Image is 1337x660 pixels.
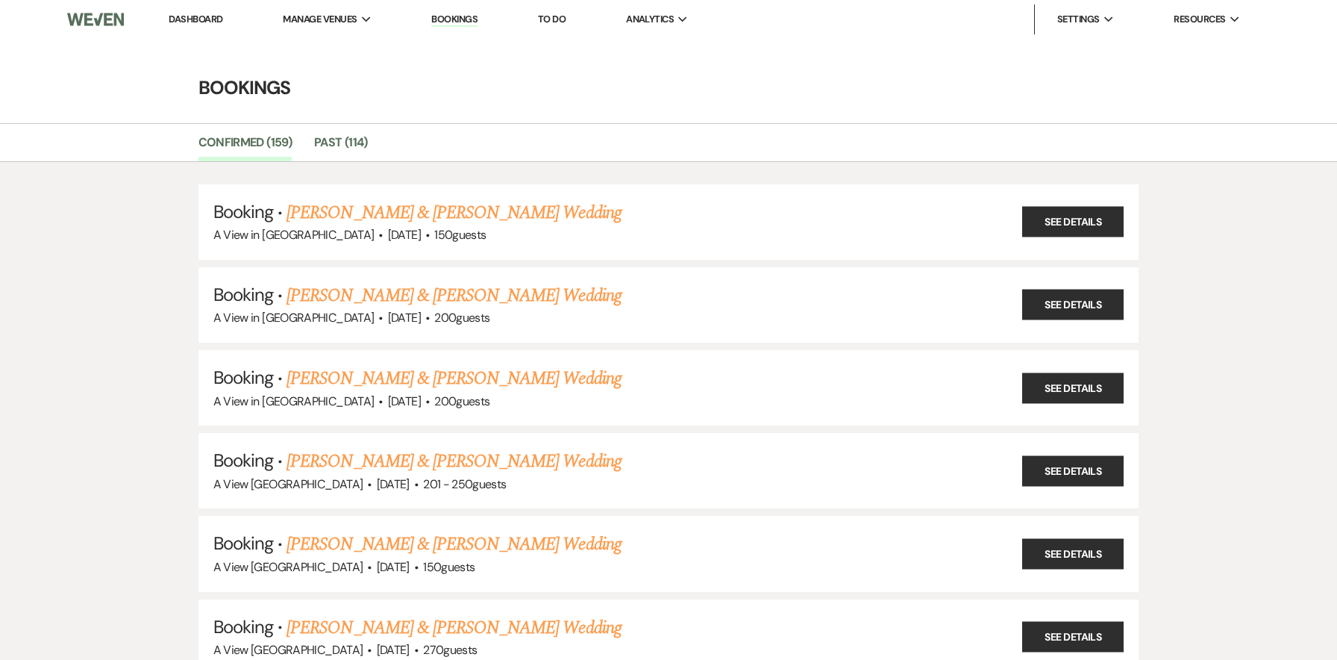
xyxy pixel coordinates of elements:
[423,642,477,658] span: 270 guests
[1022,538,1124,569] a: See Details
[131,75,1206,101] h4: Bookings
[286,365,621,392] a: [PERSON_NAME] & [PERSON_NAME] Wedding
[213,283,273,306] span: Booking
[169,13,222,25] a: Dashboard
[434,310,489,326] span: 200 guests
[213,393,375,409] span: A View in [GEOGRAPHIC_DATA]
[286,282,621,309] a: [PERSON_NAME] & [PERSON_NAME] Wedding
[377,559,410,575] span: [DATE]
[1022,455,1124,486] a: See Details
[388,310,421,326] span: [DATE]
[213,559,363,575] span: A View [GEOGRAPHIC_DATA]
[388,393,421,409] span: [DATE]
[213,310,375,326] span: A View in [GEOGRAPHIC_DATA]
[198,133,292,161] a: Confirmed (159)
[213,200,273,223] span: Booking
[1022,373,1124,403] a: See Details
[626,12,674,27] span: Analytics
[1022,290,1124,320] a: See Details
[213,615,273,638] span: Booking
[67,4,124,35] img: Weven Logo
[377,476,410,492] span: [DATE]
[213,449,273,472] span: Booking
[314,133,368,161] a: Past (114)
[388,227,421,243] span: [DATE]
[213,642,363,658] span: A View [GEOGRAPHIC_DATA]
[283,12,357,27] span: Manage Venues
[423,559,475,575] span: 150 guests
[286,531,621,558] a: [PERSON_NAME] & [PERSON_NAME] Wedding
[213,532,273,555] span: Booking
[1022,207,1124,237] a: See Details
[538,13,566,25] a: To Do
[1022,622,1124,653] a: See Details
[434,393,489,409] span: 200 guests
[213,476,363,492] span: A View [GEOGRAPHIC_DATA]
[213,366,273,389] span: Booking
[434,227,486,243] span: 150 guests
[423,476,506,492] span: 201 - 250 guests
[431,13,477,27] a: Bookings
[1057,12,1100,27] span: Settings
[377,642,410,658] span: [DATE]
[286,448,621,475] a: [PERSON_NAME] & [PERSON_NAME] Wedding
[286,199,621,226] a: [PERSON_NAME] & [PERSON_NAME] Wedding
[1174,12,1225,27] span: Resources
[286,614,621,641] a: [PERSON_NAME] & [PERSON_NAME] Wedding
[213,227,375,243] span: A View in [GEOGRAPHIC_DATA]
